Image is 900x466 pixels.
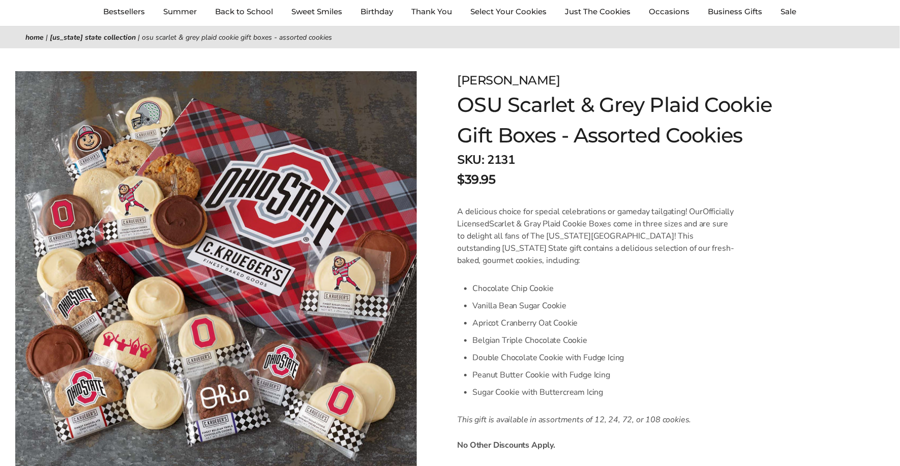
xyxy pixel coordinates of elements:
[473,332,736,349] li: Belgian Triple Chocolate Cookie
[164,7,197,16] a: Summer
[458,206,736,267] p: A delicious choice for special celebrations or gameday tailgating! Our Scarlet & Gray Plaid Cooki...
[781,7,797,16] a: Sale
[473,384,736,401] li: Sugar Cookie with Buttercream Icing
[412,7,453,16] a: Thank You
[50,33,136,42] a: [US_STATE] State Collection
[458,71,782,90] div: [PERSON_NAME]
[8,427,105,458] iframe: Sign Up via Text for Offers
[471,7,547,16] a: Select Your Cookies
[138,33,140,42] span: |
[458,206,734,229] span: Officially Licensed
[649,7,690,16] a: Occasions
[458,152,485,168] strong: SKU:
[458,414,692,425] em: This gift is available in assortments of 12, 24, 72, or 108 cookies.
[216,7,274,16] a: Back to School
[292,7,343,16] a: Sweet Smiles
[473,314,736,332] li: Apricot Cranberry Oat Cookie
[25,32,875,43] nav: breadcrumbs
[473,349,736,366] li: Double Chocolate Cookie with Fudge Icing
[104,7,145,16] a: Bestsellers
[565,7,631,16] a: Just The Cookies
[142,33,332,42] span: OSU Scarlet & Grey Plaid Cookie Gift Boxes - Assorted Cookies
[458,90,782,151] h1: OSU Scarlet & Grey Plaid Cookie Gift Boxes - Assorted Cookies
[361,7,394,16] a: Birthday
[458,170,496,189] span: $39.95
[473,280,736,297] li: Chocolate Chip Cookie
[25,33,44,42] a: Home
[473,297,736,314] li: Vanilla Bean Sugar Cookie
[708,7,763,16] a: Business Gifts
[473,366,736,384] li: Peanut Butter Cookie with Fudge Icing
[458,440,556,451] strong: No Other Discounts Apply.
[487,152,515,168] span: 2131
[46,33,48,42] span: |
